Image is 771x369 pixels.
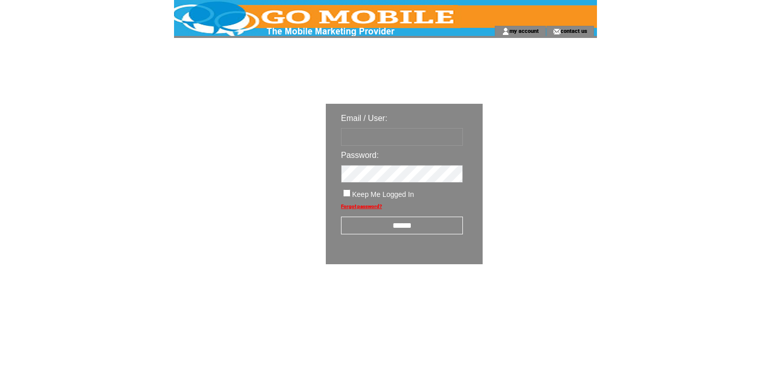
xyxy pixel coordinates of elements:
[352,190,414,198] span: Keep Me Logged In
[502,27,509,35] img: account_icon.gif
[553,27,561,35] img: contact_us_icon.gif
[561,27,587,34] a: contact us
[341,203,382,209] a: Forgot password?
[509,27,539,34] a: my account
[341,114,388,122] span: Email / User:
[512,290,563,302] img: transparent.png
[341,151,379,159] span: Password:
